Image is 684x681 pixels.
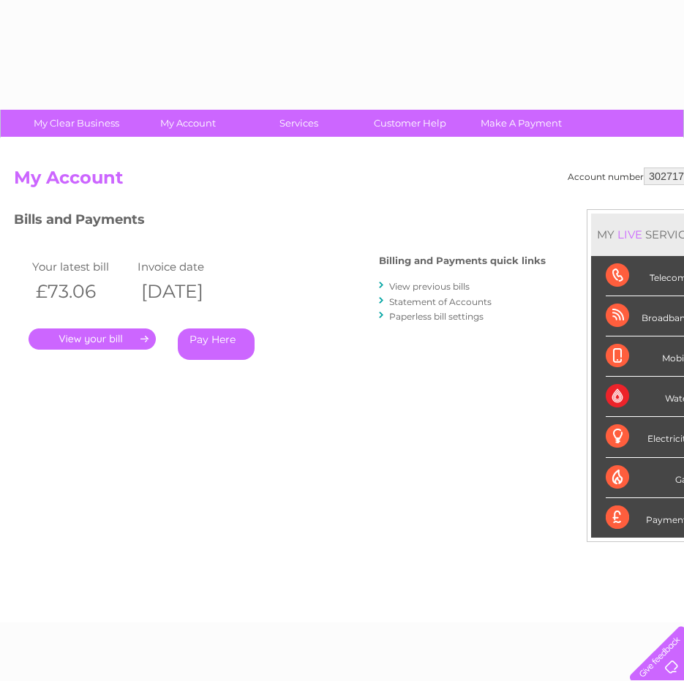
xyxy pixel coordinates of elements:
a: Customer Help [350,110,470,137]
a: My Clear Business [16,110,137,137]
a: Pay Here [178,328,255,360]
a: . [29,328,156,350]
h3: Bills and Payments [14,209,546,235]
a: Services [238,110,359,137]
td: Invoice date [134,257,239,276]
a: View previous bills [389,281,470,292]
th: [DATE] [134,276,239,306]
a: Make A Payment [461,110,582,137]
a: My Account [127,110,248,137]
td: Your latest bill [29,257,134,276]
th: £73.06 [29,276,134,306]
div: LIVE [615,227,645,241]
h4: Billing and Payments quick links [379,255,546,266]
a: Statement of Accounts [389,296,492,307]
a: Paperless bill settings [389,311,484,322]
